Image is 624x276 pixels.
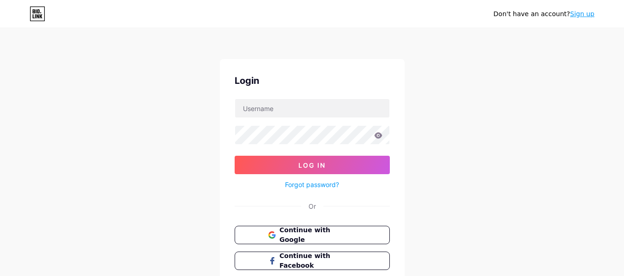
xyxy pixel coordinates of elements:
span: Continue with Facebook [279,251,356,270]
button: Continue with Facebook [235,252,390,270]
div: Login [235,74,390,88]
div: Don't have an account? [493,9,594,19]
button: Log In [235,156,390,174]
span: Continue with Google [279,225,356,245]
span: Log In [298,161,326,169]
button: Continue with Google [235,226,390,244]
a: Forgot password? [285,180,339,189]
div: Or [309,201,316,211]
input: Username [235,99,389,117]
a: Sign up [570,10,594,18]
